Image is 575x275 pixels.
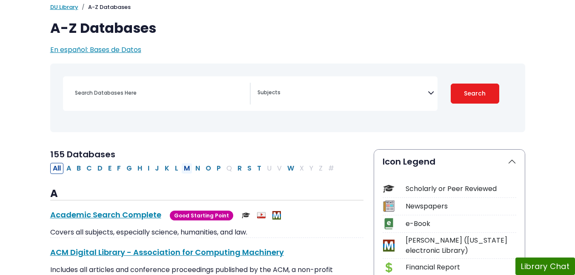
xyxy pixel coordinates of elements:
button: Submit for Search Results [451,84,499,104]
button: All [50,163,63,174]
button: Filter Results P [214,163,223,174]
button: Filter Results I [145,163,152,174]
a: Academic Search Complete [50,209,161,220]
button: Filter Results S [245,163,254,174]
button: Library Chat [515,258,575,275]
nav: Search filters [50,64,525,132]
button: Filter Results H [135,163,145,174]
h3: A [50,188,363,200]
img: Icon e-Book [383,218,395,229]
img: Audio & Video [257,211,266,220]
a: En español: Bases de Datos [50,45,141,55]
button: Filter Results B [74,163,83,174]
div: Newspapers [406,201,516,211]
img: Icon Scholarly or Peer Reviewed [383,183,395,194]
img: MeL (Michigan electronic Library) [272,211,281,220]
div: Alpha-list to filter by first letter of database name [50,163,338,173]
img: Icon Newspapers [383,200,395,212]
button: Filter Results W [285,163,297,174]
h1: A-Z Databases [50,20,525,36]
img: Icon MeL (Michigan electronic Library) [383,240,395,251]
img: Icon Financial Report [383,262,395,273]
div: e-Book [406,219,516,229]
nav: breadcrumb [50,3,525,12]
button: Icon Legend [374,150,525,174]
span: Good Starting Point [170,211,233,220]
button: Filter Results D [95,163,105,174]
button: Filter Results A [64,163,74,174]
button: Filter Results G [124,163,134,174]
div: Financial Report [406,262,516,272]
button: Filter Results R [235,163,244,174]
p: Covers all subjects, especially science, humanities, and law. [50,227,363,237]
li: A-Z Databases [78,3,131,12]
a: DU Library [50,3,78,11]
input: Search database by title or keyword [70,87,250,99]
button: Filter Results J [152,163,162,174]
div: Scholarly or Peer Reviewed [406,184,516,194]
button: Filter Results O [203,163,214,174]
span: 155 Databases [50,148,115,160]
button: Filter Results F [114,163,123,174]
button: Filter Results L [172,163,181,174]
button: Filter Results E [106,163,114,174]
a: ACM Digital Library - Association for Computing Machinery [50,247,284,258]
button: Filter Results N [193,163,203,174]
textarea: Search [257,90,428,97]
button: Filter Results K [162,163,172,174]
button: Filter Results M [181,163,192,174]
img: Scholarly or Peer Reviewed [242,211,250,220]
div: [PERSON_NAME] ([US_STATE] electronic Library) [406,235,516,256]
button: Filter Results T [255,163,264,174]
button: Filter Results C [84,163,94,174]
